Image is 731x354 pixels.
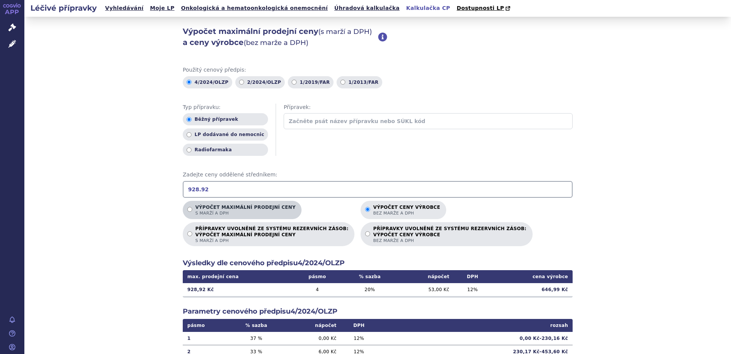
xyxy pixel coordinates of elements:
[292,80,297,85] input: 1/2019/FAR
[183,319,229,332] th: pásmo
[183,144,268,156] label: Radiofarmaka
[404,3,453,13] a: Kalkulačka CP
[229,319,283,332] th: % sazba
[195,210,295,216] span: s marží a DPH
[318,27,372,36] span: (s marží a DPH)
[183,270,293,283] th: max. prodejní cena
[229,332,283,345] td: 37 %
[341,319,377,332] th: DPH
[244,38,308,47] span: (bez marže a DPH)
[183,113,268,125] label: Běžný přípravek
[293,283,342,296] td: 4
[398,283,454,296] td: 53,00 Kč
[283,332,341,345] td: 0,00 Kč
[183,307,573,316] h2: Parametry cenového předpisu 4/2024/OLZP
[342,283,398,296] td: 20 %
[187,231,192,236] input: PŘÍPRAVKY UVOLNĚNÉ ZE SYSTÉMU REZERVNÍCH ZÁSOB:VÝPOČET MAXIMÁLNÍ PRODEJNÍ CENYs marží a DPH
[183,283,293,296] td: 928,92 Kč
[187,80,192,85] input: 4/2024/OLZP
[284,104,573,111] span: Přípravek:
[187,117,192,122] input: Běžný přípravek
[293,270,342,283] th: pásmo
[235,76,285,88] label: 2/2024/OLZP
[183,104,268,111] span: Typ přípravku:
[365,231,370,236] input: PŘÍPRAVKY UVOLNĚNÉ ZE SYSTÉMU REZERVNÍCH ZÁSOB:VÝPOČET CENY VÝROBCEbez marže a DPH
[456,5,504,11] span: Dostupnosti LP
[183,171,573,179] span: Zadejte ceny oddělené středníkem:
[284,113,573,129] input: Začněte psát název přípravku nebo SÚKL kód
[340,80,345,85] input: 1/2013/FAR
[341,332,377,345] td: 12 %
[454,3,514,14] a: Dostupnosti LP
[332,3,402,13] a: Úhradová kalkulačka
[195,205,295,216] p: Výpočet maximální prodejní ceny
[179,3,330,13] a: Onkologická a hematoonkologická onemocnění
[239,80,244,85] input: 2/2024/OLZP
[398,270,454,283] th: nápočet
[183,258,573,268] h2: Výsledky dle cenového předpisu 4/2024/OLZP
[183,76,232,88] label: 4/2024/OLZP
[195,226,348,243] p: PŘÍPRAVKY UVOLNĚNÉ ZE SYSTÉMU REZERVNÍCH ZÁSOB:
[337,76,382,88] label: 1/2013/FAR
[365,207,370,212] input: Výpočet ceny výrobcebez marže a DPH
[377,332,573,345] td: 0,00 Kč - 230,16 Kč
[491,270,573,283] th: cena výrobce
[183,66,573,74] span: Použitý cenový předpis:
[342,270,398,283] th: % sazba
[183,332,229,345] td: 1
[454,270,491,283] th: DPH
[454,283,491,296] td: 12 %
[183,26,378,48] h2: Výpočet maximální prodejní ceny a ceny výrobce
[283,319,341,332] th: nápočet
[187,132,192,137] input: LP dodávané do nemocnic
[373,210,440,216] span: bez marže a DPH
[373,226,526,243] p: PŘÍPRAVKY UVOLNĚNÉ ZE SYSTÉMU REZERVNÍCH ZÁSOB:
[373,205,440,216] p: Výpočet ceny výrobce
[187,147,192,152] input: Radiofarmaka
[195,238,348,243] span: s marží a DPH
[195,232,348,238] strong: VÝPOČET MAXIMÁLNÍ PRODEJNÍ CENY
[491,283,573,296] td: 646,99 Kč
[183,181,573,198] input: Zadejte ceny oddělené středníkem
[288,76,334,88] label: 1/2019/FAR
[373,232,526,238] strong: VÝPOČET CENY VÝROBCE
[377,319,573,332] th: rozsah
[373,238,526,243] span: bez marže a DPH
[103,3,146,13] a: Vyhledávání
[183,128,268,141] label: LP dodávané do nemocnic
[24,3,103,13] h2: Léčivé přípravky
[187,207,192,212] input: Výpočet maximální prodejní cenys marží a DPH
[148,3,177,13] a: Moje LP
